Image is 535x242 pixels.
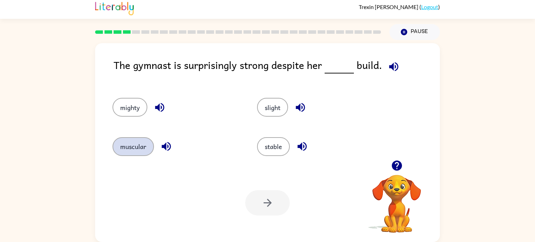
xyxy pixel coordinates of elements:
button: slight [257,98,288,117]
video: Your browser must support playing .mp4 files to use Literably. Please try using another browser. [362,164,432,234]
button: mighty [113,98,147,117]
button: Pause [389,24,440,40]
a: Logout [421,3,438,10]
button: muscular [113,137,154,156]
span: Trexin [PERSON_NAME] [359,3,419,10]
div: The gymnast is surprisingly strong despite her build. [114,57,440,84]
button: stable [257,137,290,156]
div: ( ) [359,3,440,10]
